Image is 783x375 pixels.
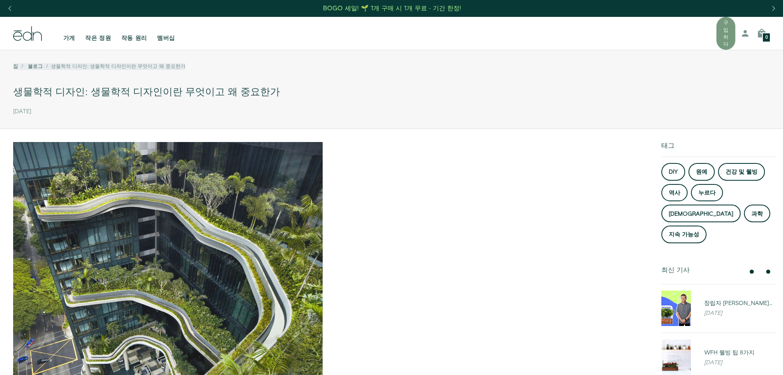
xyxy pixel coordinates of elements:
a: BOGO 세일! 🌱 1개 구매 시 1개 무료 - 기간 한정! [323,2,462,15]
font: 원예 [696,168,707,176]
a: 과학 [744,205,770,222]
font: [DATE] [13,107,31,116]
font: 생물학적 디자인: 생물학적 디자인이란 무엇이고 왜 중요한가 [51,63,185,70]
font: 작은 정원 [85,34,111,42]
font: 역사 [669,189,680,197]
a: 창립자 Ryan Woltz와의 인터뷰: 효율적인 재배자 창립자 [PERSON_NAME]와의 인터뷰: 효율적인 재배자 [DATE] [655,291,783,326]
font: 최신 기사 [661,266,690,275]
font: 생물학적 디자인: 생물학적 디자인이란 무엇이고 왜 중요한가 [13,85,280,99]
a: 원예 [688,163,715,181]
font: 태그 [661,141,674,151]
font: 구입하다 [723,19,728,47]
a: 작동 원리 [116,24,152,42]
font: [DATE] [704,309,722,317]
font: 지속 가능성 [669,231,699,239]
img: 창립자 Ryan Woltz와의 인터뷰: 효율적인 재배자 [661,291,691,326]
font: WFH 웰빙 팁 8가지 [704,349,755,357]
a: 누르다 [691,184,723,202]
font: 작동 원리 [121,34,148,42]
a: 건강 및 웰빙 [718,163,765,181]
a: 지속 가능성 [661,226,707,243]
a: 가게 [58,24,80,42]
iframe: 정확한 정보를 탐지할 수 있는 증거를 제출합니다. [732,350,775,371]
button: 구입하다 [716,17,735,50]
font: [DEMOGRAPHIC_DATA] [669,210,733,218]
a: 블로그 [28,63,43,70]
font: 0 [765,34,768,41]
font: 가게 [63,34,75,42]
font: 누르다 [698,189,716,197]
img: WFH 웰빙 팁 8가지 [661,340,691,375]
font: DIY [669,168,678,176]
a: DIY [661,163,685,181]
nav: 빵가루 [13,63,185,70]
a: 멤버십 [152,24,180,42]
font: 과학 [751,210,763,218]
a: 역사 [661,184,688,202]
font: [DATE] [704,359,722,367]
font: 멤버십 [157,34,175,42]
button: 다음 [763,267,773,277]
font: 건강 및 웰빙 [725,168,758,176]
a: 집 [13,63,18,70]
a: WFH 웰빙 팁 8가지 WFH 웰빙 팁 8가지 [DATE] [655,340,783,375]
a: [DEMOGRAPHIC_DATA] [661,205,741,222]
button: 이전의 [747,267,757,277]
a: 작은 정원 [80,24,116,42]
font: BOGO 세일! 🌱 1개 구매 시 1개 무료 - 기간 한정! [323,4,461,13]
